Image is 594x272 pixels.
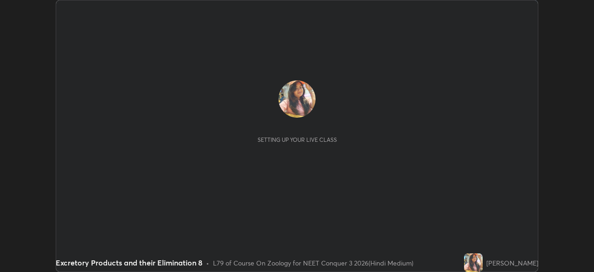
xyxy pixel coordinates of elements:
div: • [206,258,209,268]
div: Excretory Products and their Elimination 8 [56,257,202,268]
img: 6df52b9de9c147eaa292c8009b0a37de.jpg [278,80,316,118]
div: Setting up your live class [258,136,337,143]
img: 6df52b9de9c147eaa292c8009b0a37de.jpg [464,253,483,272]
div: [PERSON_NAME] [486,258,538,268]
div: L79 of Course On Zoology for NEET Conquer 3 2026(Hindi Medium) [213,258,413,268]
